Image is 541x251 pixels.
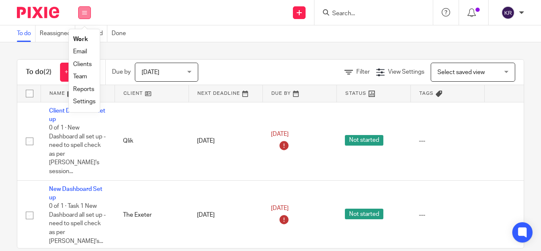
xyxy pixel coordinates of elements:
[142,69,159,75] span: [DATE]
[189,180,262,250] td: [DATE]
[501,6,515,19] img: svg%3E
[49,203,106,244] span: 0 of 1 · Task 1 New Dashboard all set up - need to spell check as per [PERSON_NAME]'s...
[73,86,94,92] a: Reports
[73,36,88,42] a: Work
[189,102,262,180] td: [DATE]
[17,7,59,18] img: Pixie
[60,63,97,82] a: + Add task
[419,137,476,145] div: ---
[73,99,96,105] a: Settings
[115,102,189,180] td: Qlik
[115,180,189,250] td: The Exeter
[388,69,424,75] span: View Settings
[419,211,476,219] div: ---
[49,125,106,174] span: 0 of 1 · New Dashboard all set up - need to spell check as per [PERSON_NAME]'s session...
[73,74,87,80] a: Team
[112,68,131,76] p: Due by
[437,69,485,75] span: Select saved view
[331,10,407,18] input: Search
[271,131,289,137] span: [DATE]
[49,186,102,201] a: New Dashboard Set up
[17,25,36,42] a: To do
[271,205,289,211] span: [DATE]
[44,69,52,75] span: (2)
[26,68,52,77] h1: To do
[73,49,87,55] a: Email
[112,25,130,42] a: Done
[79,25,107,42] a: Snoozed
[356,69,370,75] span: Filter
[419,91,434,96] span: Tags
[40,25,75,42] a: Reassigned
[345,135,383,146] span: Not started
[345,209,383,219] span: Not started
[73,61,92,67] a: Clients
[49,108,105,122] a: Client Dashboard set up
